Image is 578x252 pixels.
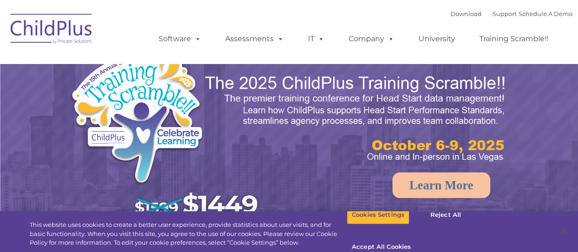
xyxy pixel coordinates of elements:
[417,205,474,225] button: Reject All
[216,30,293,48] a: Assessments
[339,30,403,48] a: Company
[519,10,573,17] a: Schedule A Demo
[392,172,490,198] a: Learn More
[299,30,334,48] a: IT
[149,30,210,48] a: Software
[409,30,464,48] a: University
[451,10,482,17] a: Download
[493,10,517,17] a: Support
[347,205,409,225] button: Cookies Settings
[30,220,347,247] div: This website uses cookies to create a better user experience, provide statistics about user visit...
[470,30,557,48] a: Training Scramble!!
[451,10,573,17] font: |
[553,221,573,241] button: Close
[6,7,97,53] img: ChildPlus by Procare Solutions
